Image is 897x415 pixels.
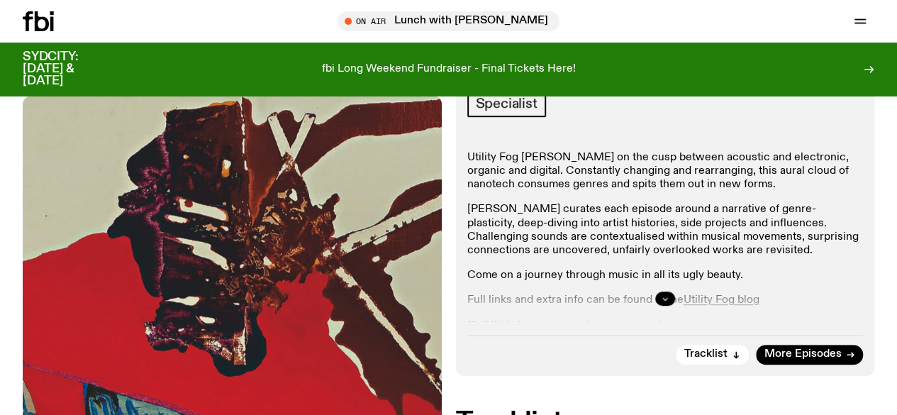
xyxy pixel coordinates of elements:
[467,203,864,258] p: [PERSON_NAME] curates each episode around a narrative of genre-plasticity, deep-diving into artis...
[467,151,864,192] p: Utility Fog [PERSON_NAME] on the cusp between acoustic and electronic, organic and digital. Const...
[322,63,576,76] p: fbi Long Weekend Fundraiser - Final Tickets Here!
[756,345,863,365] a: More Episodes
[476,96,537,111] span: Specialist
[467,90,546,117] a: Specialist
[338,11,559,31] button: On AirLunch with [PERSON_NAME]
[676,345,749,365] button: Tracklist
[764,349,842,360] span: More Episodes
[684,349,728,360] span: Tracklist
[23,51,113,87] h3: SYDCITY: [DATE] & [DATE]
[467,269,864,282] p: Come on a journey through music in all its ugly beauty.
